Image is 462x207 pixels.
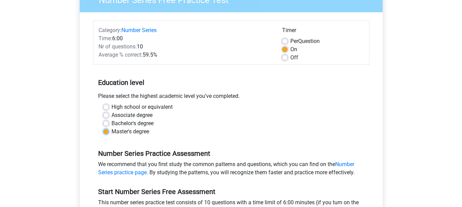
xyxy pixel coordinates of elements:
div: Timer [282,26,364,37]
span: Per [290,38,298,44]
div: 6:00 [93,34,277,43]
h5: Education level [98,76,364,89]
span: Time: [98,35,112,42]
label: Bachelor's degree [111,119,154,128]
label: Question [290,37,320,45]
span: Category: [98,27,121,33]
h5: Start Number Series Free Assessment [98,188,364,196]
label: High school or equivalent [111,103,173,111]
a: Number Series practice page [98,161,354,176]
label: Associate degree [111,111,153,119]
span: Average % correct: [98,51,143,58]
div: 59.5% [93,51,277,59]
div: We recommend that you first study the common patterns and questions, which you can find on the . ... [93,160,369,179]
label: On [290,45,297,54]
label: Master's degree [111,128,149,136]
div: 10 [93,43,277,51]
label: Off [290,54,298,62]
div: Please select the highest academic level you’ve completed. [93,92,369,103]
a: Number Series [121,27,157,33]
h5: Number Series Practice Assessment [98,149,364,158]
span: Nr of questions: [98,43,137,50]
